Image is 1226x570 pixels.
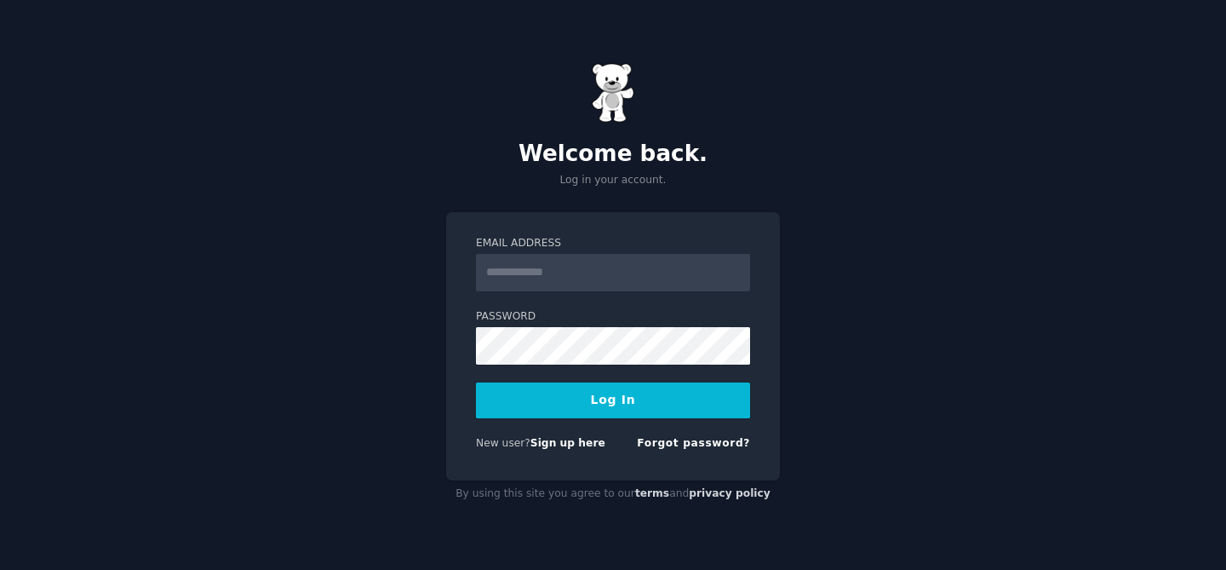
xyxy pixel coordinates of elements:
[476,437,530,449] span: New user?
[530,437,605,449] a: Sign up here
[637,437,750,449] a: Forgot password?
[476,236,750,251] label: Email Address
[446,141,780,168] h2: Welcome back.
[476,309,750,325] label: Password
[446,173,780,188] p: Log in your account.
[635,487,669,499] a: terms
[476,383,750,418] button: Log In
[689,487,771,499] a: privacy policy
[446,481,780,508] div: By using this site you agree to our and
[592,63,634,123] img: Gummy Bear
